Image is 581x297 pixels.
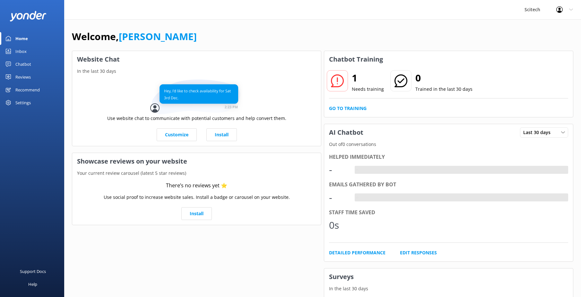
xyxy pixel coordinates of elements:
[72,68,321,75] p: In the last 30 days
[324,268,573,285] h3: Surveys
[415,86,473,93] p: Trained in the last 30 days
[15,58,31,71] div: Chatbot
[15,96,31,109] div: Settings
[206,128,237,141] a: Install
[15,83,40,96] div: Recommend
[157,128,197,141] a: Customize
[329,249,386,256] a: Detailed Performance
[523,129,554,136] span: Last 30 days
[119,30,197,43] a: [PERSON_NAME]
[72,170,321,177] p: Your current review carousel (latest 5 star reviews)
[329,217,348,233] div: 0s
[329,181,568,189] div: Emails gathered by bot
[104,194,290,201] p: Use social proof to increase website sales. Install a badge or carousel on your website.
[329,153,568,161] div: Helped immediately
[324,51,388,68] h3: Chatbot Training
[329,162,348,177] div: -
[329,208,568,217] div: Staff time saved
[355,166,360,174] div: -
[181,207,212,220] a: Install
[329,190,348,205] div: -
[150,80,243,115] img: conversation...
[28,278,37,291] div: Help
[324,124,368,141] h3: AI Chatbot
[15,32,28,45] div: Home
[72,51,321,68] h3: Website Chat
[415,70,473,86] h2: 0
[10,11,47,21] img: yonder-white-logo.png
[20,265,46,278] div: Support Docs
[355,193,360,202] div: -
[329,105,367,112] a: Go to Training
[352,86,384,93] p: Needs training
[324,285,573,292] p: In the last 30 days
[107,115,286,122] p: Use website chat to communicate with potential customers and help convert them.
[72,29,197,44] h1: Welcome,
[72,153,321,170] h3: Showcase reviews on your website
[400,249,437,256] a: Edit Responses
[15,45,27,58] div: Inbox
[324,141,573,148] p: Out of 0 conversations
[166,182,227,190] div: There’s no reviews yet ⭐
[15,71,31,83] div: Reviews
[352,70,384,86] h2: 1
